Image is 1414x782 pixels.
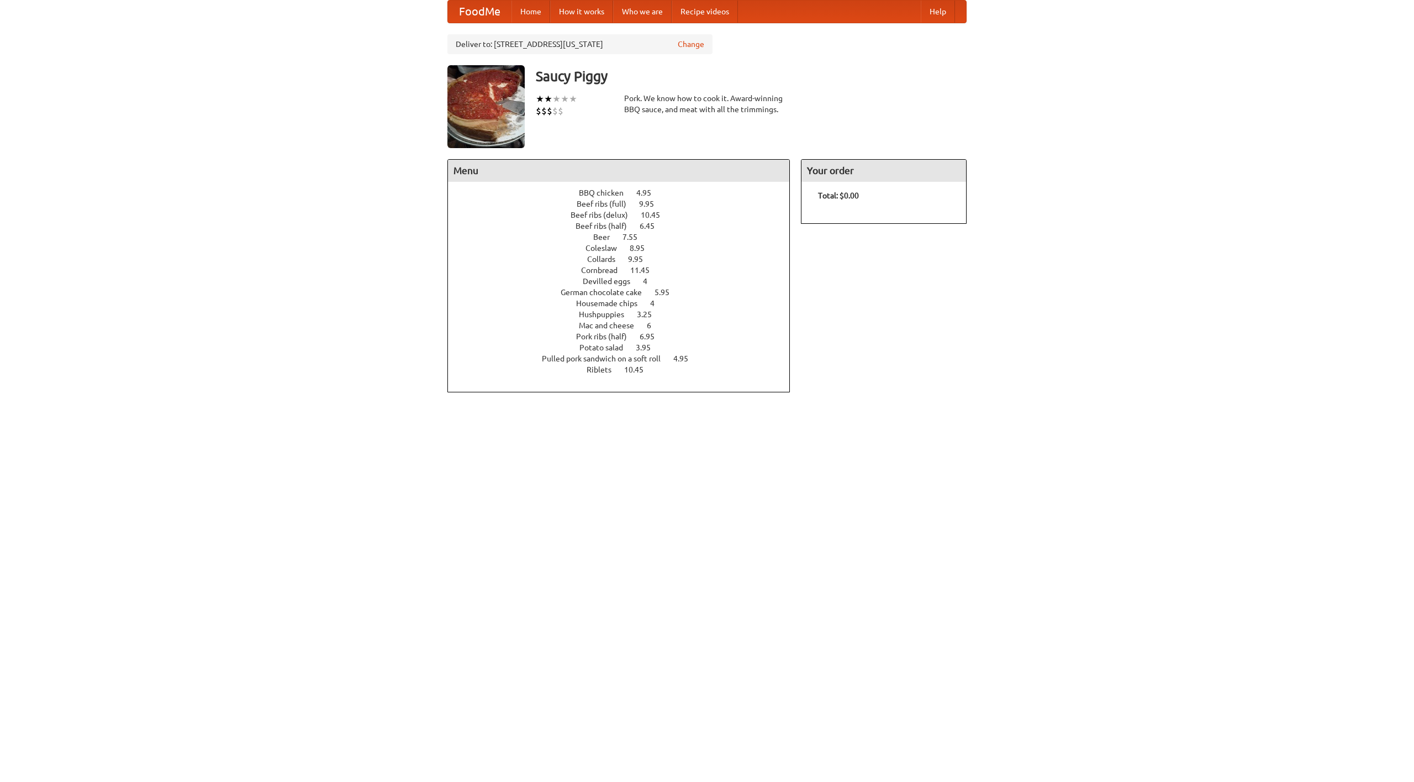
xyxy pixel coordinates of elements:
li: $ [541,105,547,117]
span: Beef ribs (delux) [571,211,639,219]
a: Who we are [613,1,672,23]
a: Riblets 10.45 [587,365,664,374]
span: 4 [650,299,666,308]
img: angular.jpg [447,65,525,148]
h4: Your order [801,160,966,182]
a: Help [921,1,955,23]
span: 4 [643,277,658,286]
li: $ [547,105,552,117]
span: 7.55 [622,233,648,242]
span: Coleslaw [585,244,628,253]
li: $ [558,105,563,117]
span: 6.95 [640,332,666,341]
span: 3.25 [637,310,663,319]
div: Deliver to: [STREET_ADDRESS][US_STATE] [447,34,713,54]
a: Beer 7.55 [593,233,658,242]
span: Beer [593,233,621,242]
span: 8.95 [630,244,656,253]
div: Pork. We know how to cook it. Award-winning BBQ sauce, and meat with all the trimmings. [624,93,790,115]
a: Beef ribs (full) 9.95 [577,200,674,208]
a: Recipe videos [672,1,738,23]
a: Cornbread 11.45 [581,266,670,275]
span: 6 [647,321,662,330]
a: Devilled eggs 4 [583,277,668,286]
span: 10.45 [624,365,655,374]
a: Pulled pork sandwich on a soft roll 4.95 [542,354,709,363]
a: BBQ chicken 4.95 [579,188,672,197]
a: Beef ribs (half) 6.45 [576,222,675,230]
a: Hushpuppies 3.25 [579,310,672,319]
li: ★ [561,93,569,105]
span: Hushpuppies [579,310,635,319]
span: 9.95 [628,255,654,264]
span: Pulled pork sandwich on a soft roll [542,354,672,363]
a: German chocolate cake 5.95 [561,288,690,297]
span: BBQ chicken [579,188,635,197]
a: Collards 9.95 [587,255,663,264]
li: ★ [552,93,561,105]
span: Beef ribs (full) [577,200,637,208]
span: 6.45 [640,222,666,230]
span: Cornbread [581,266,629,275]
span: Pork ribs (half) [576,332,638,341]
span: Potato salad [579,343,634,352]
span: 4.95 [673,354,699,363]
h3: Saucy Piggy [536,65,967,87]
a: FoodMe [448,1,511,23]
a: Mac and cheese 6 [579,321,672,330]
span: Devilled eggs [583,277,641,286]
span: 9.95 [639,200,665,208]
a: Potato salad 3.95 [579,343,671,352]
b: Total: $0.00 [818,191,859,200]
span: 10.45 [641,211,671,219]
a: How it works [550,1,613,23]
li: ★ [536,93,544,105]
a: Housemade chips 4 [576,299,675,308]
li: $ [552,105,558,117]
span: 3.95 [636,343,662,352]
a: Home [511,1,550,23]
li: ★ [544,93,552,105]
a: Change [678,39,704,50]
li: ★ [569,93,577,105]
a: Beef ribs (delux) 10.45 [571,211,680,219]
span: Mac and cheese [579,321,645,330]
h4: Menu [448,160,789,182]
span: Beef ribs (half) [576,222,638,230]
span: Collards [587,255,626,264]
span: 11.45 [630,266,661,275]
a: Coleslaw 8.95 [585,244,665,253]
span: Riblets [587,365,622,374]
span: 4.95 [636,188,662,197]
span: German chocolate cake [561,288,653,297]
a: Pork ribs (half) 6.95 [576,332,675,341]
span: 5.95 [655,288,680,297]
li: $ [536,105,541,117]
span: Housemade chips [576,299,648,308]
